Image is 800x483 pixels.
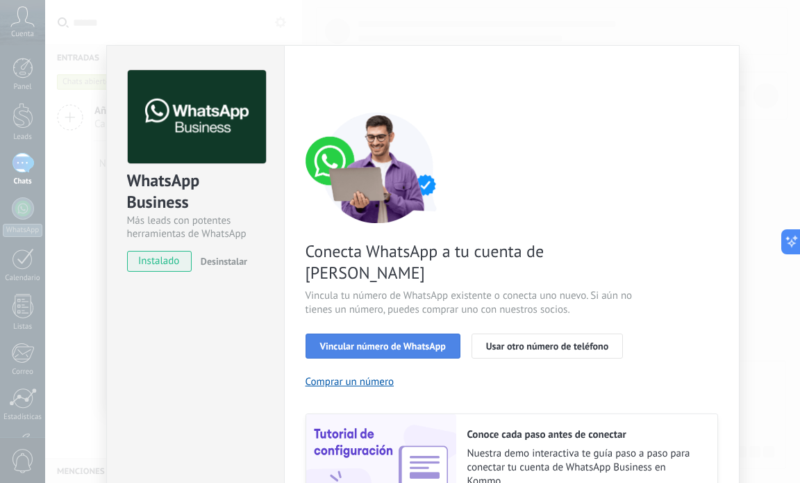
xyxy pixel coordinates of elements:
button: Comprar un número [306,375,394,388]
button: Desinstalar [195,251,247,272]
span: Vincular número de WhatsApp [320,341,446,351]
button: Vincular número de WhatsApp [306,334,460,359]
div: Más leads con potentes herramientas de WhatsApp [127,214,264,240]
div: WhatsApp Business [127,170,264,214]
span: instalado [128,251,191,272]
span: Conecta WhatsApp a tu cuenta de [PERSON_NAME] [306,240,636,284]
img: logo_main.png [128,70,266,164]
button: Usar otro número de teléfono [472,334,623,359]
h2: Conoce cada paso antes de conectar [467,428,703,441]
span: Desinstalar [201,255,247,268]
img: connect number [306,112,451,223]
span: Vincula tu número de WhatsApp existente o conecta uno nuevo. Si aún no tienes un número, puedes c... [306,289,636,317]
span: Usar otro número de teléfono [486,341,608,351]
